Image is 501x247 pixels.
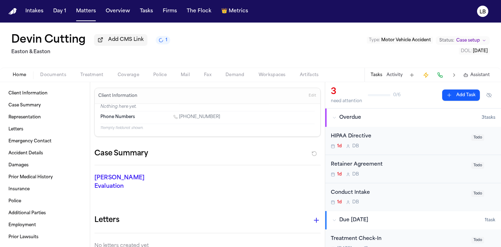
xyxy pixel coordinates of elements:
button: Activity [386,72,403,78]
p: Nothing here yet. [100,104,315,111]
span: D B [352,172,359,177]
span: Treatment [80,72,104,78]
img: Finch Logo [8,8,17,15]
a: Accident Details [6,148,84,159]
span: Motor Vehicle Accident [381,38,431,42]
span: Phone Numbers [100,114,135,120]
button: Intakes [23,5,46,18]
span: Todo [471,237,484,243]
button: Add Task [407,70,417,80]
button: Overdue3tasks [325,109,501,127]
span: DOL : [461,49,472,53]
span: Damages [8,162,29,168]
span: Todo [471,134,484,141]
span: 1d [337,199,342,205]
span: Letters [8,126,23,132]
span: Insurance [8,186,30,192]
div: Treatment Check-In [331,235,467,243]
span: Add CMS Link [108,36,144,43]
span: Coverage [118,72,139,78]
button: 1 active task [156,36,170,44]
a: Call 1 (657) 877-9247 [173,114,220,120]
span: 1 task [485,217,495,223]
span: 1d [337,172,342,177]
a: Letters [6,124,84,135]
button: Assistant [463,72,490,78]
button: Edit matter name [11,34,86,47]
a: Prior Lawsuits [6,231,84,243]
span: Police [8,198,21,204]
a: Insurance [6,184,84,195]
div: Open task: Retainer Agreement [325,155,501,183]
span: Due [DATE] [339,217,368,224]
span: 0 / 6 [393,92,401,98]
span: Home [13,72,26,78]
button: Day 1 [50,5,69,18]
div: 3 [331,86,362,98]
button: Edit Type: Motor Vehicle Accident [367,37,433,44]
span: Employment [8,222,36,228]
h3: Client Information [97,93,139,99]
span: Police [153,72,167,78]
button: Change status from Case setup [436,36,490,45]
button: Edit [307,90,318,101]
a: Client Information [6,88,84,99]
a: Home [8,8,17,15]
span: [DATE] [473,49,488,53]
span: Case Summary [8,103,41,108]
span: Todo [471,162,484,169]
h1: Letters [94,215,119,226]
button: Edit DOL: 2025-09-06 [459,48,490,55]
span: Case setup [456,38,480,43]
span: D B [352,199,359,205]
span: Mail [181,72,190,78]
button: Firms [160,5,180,18]
button: Hide completed tasks (⌘⇧H) [483,89,495,101]
span: Client Information [8,91,48,96]
p: [PERSON_NAME] Evaluation [94,174,164,191]
a: Representation [6,112,84,123]
a: Additional Parties [6,208,84,219]
div: need attention [331,98,362,104]
a: Damages [6,160,84,171]
button: Due [DATE]1task [325,211,501,229]
span: Prior Lawsuits [8,234,38,240]
span: Documents [40,72,66,78]
button: Add CMS Link [94,34,147,45]
button: Create Immediate Task [421,70,431,80]
a: Prior Medical History [6,172,84,183]
a: Case Summary [6,100,84,111]
span: Prior Medical History [8,174,53,180]
span: 1 [166,37,167,43]
div: Retainer Agreement [331,161,467,169]
button: The Flock [184,5,214,18]
h2: Easton & Easton [11,48,170,56]
text: LB [480,10,486,14]
span: Edit [309,93,316,98]
span: Type : [369,38,380,42]
h1: Devin Cutting [11,34,86,47]
span: 1d [337,143,342,149]
div: Open task: HIPAA Directive [325,127,501,155]
span: Accident Details [8,150,43,156]
span: Overdue [339,114,361,121]
span: Metrics [229,8,248,15]
button: Tasks [137,5,156,18]
button: Matters [73,5,99,18]
div: Open task: Conduct Intake [325,183,501,211]
button: Overview [103,5,133,18]
div: HIPAA Directive [331,132,467,141]
span: Representation [8,115,41,120]
button: crownMetrics [218,5,251,18]
button: Tasks [371,72,382,78]
a: Employment [6,220,84,231]
span: Todo [471,190,484,197]
span: 3 task s [482,115,495,121]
